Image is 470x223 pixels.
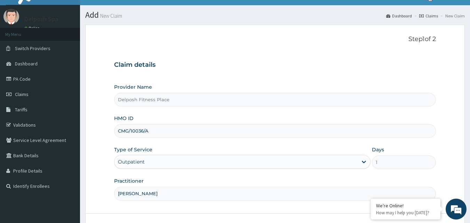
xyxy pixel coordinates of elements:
[15,61,38,67] span: Dashboard
[376,210,435,216] p: How may I help you today?
[36,39,117,48] div: Chat with us now
[114,177,144,184] label: Practitioner
[114,124,436,138] input: Enter HMO ID
[3,9,19,24] img: User Image
[85,10,465,19] h1: Add
[419,13,438,19] a: Claims
[40,67,96,137] span: We're online!
[114,83,152,90] label: Provider Name
[13,35,28,52] img: d_794563401_company_1708531726252_794563401
[439,13,465,19] li: New Claim
[114,35,436,43] p: Step 1 of 2
[114,61,436,69] h3: Claim details
[376,202,435,209] div: We're Online!
[99,13,122,18] small: New Claim
[114,115,134,122] label: HMO ID
[3,149,133,173] textarea: Type your message and hit 'Enter'
[15,45,50,51] span: Switch Providers
[114,3,131,20] div: Minimize live chat window
[114,146,152,153] label: Type of Service
[386,13,412,19] a: Dashboard
[114,187,436,200] input: Enter Name
[24,16,58,22] p: Delposh Spa
[15,91,29,97] span: Claims
[15,106,27,113] span: Tariffs
[24,26,41,31] a: Online
[372,146,384,153] label: Days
